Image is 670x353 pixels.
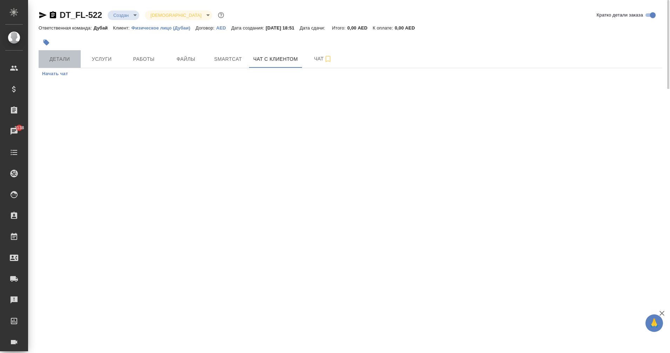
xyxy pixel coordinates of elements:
span: Начать чат [42,70,68,78]
button: [DEMOGRAPHIC_DATA] [148,12,203,18]
p: Договор: [196,25,216,31]
p: Дубай [94,25,113,31]
span: Чат [306,54,340,63]
button: Доп статусы указывают на важность/срочность заказа [216,11,226,20]
p: Итого: [332,25,347,31]
a: DT_FL-522 [60,10,102,20]
p: 0,00 AED [395,25,420,31]
button: 🙏 [645,314,663,332]
button: Начать чат [39,68,72,80]
div: Создан [108,11,139,20]
p: [DATE] 18:51 [266,25,300,31]
span: Детали [43,55,76,64]
a: 3138 [2,123,26,140]
a: AED [216,25,231,31]
span: Услуги [85,55,119,64]
svg: Подписаться [324,55,332,63]
button: Добавить тэг [39,35,54,50]
button: Скопировать ссылку [49,11,57,19]
p: Клиент: [113,25,131,31]
span: Файлы [169,55,203,64]
p: Дата сдачи: [300,25,327,31]
span: Кратко детали заказа [597,12,643,19]
span: 3138 [10,124,28,131]
a: Физическое лицо (Дубаи) [132,25,196,31]
button: Скопировать ссылку для ЯМессенджера [39,11,47,19]
div: simple tabs example [39,68,662,80]
p: Дата создания: [231,25,266,31]
span: Smartcat [211,55,245,64]
span: Работы [127,55,161,64]
span: Чат с клиентом [253,55,298,64]
p: Ответственная команда: [39,25,94,31]
span: 🙏 [648,316,660,331]
p: 0,00 AED [347,25,373,31]
div: Создан [145,11,212,20]
button: Создан [111,12,131,18]
p: К оплате: [373,25,395,31]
